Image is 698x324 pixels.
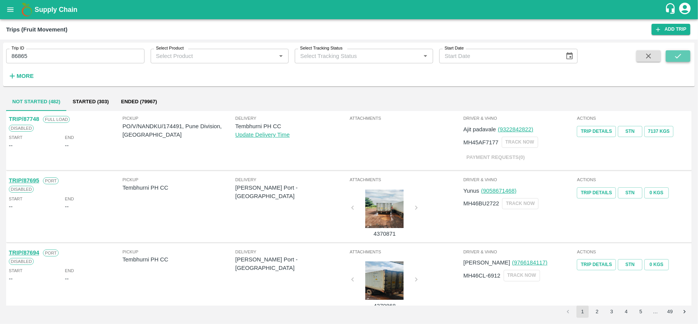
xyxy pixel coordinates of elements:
a: TRIP/87695 [9,177,39,183]
button: Go to next page [678,306,691,318]
a: Supply Chain [34,4,665,15]
b: Supply Chain [34,6,77,13]
div: -- [65,274,69,283]
a: TRIP/87694 [9,250,39,256]
button: Not Started (482) [6,93,66,111]
div: -- [9,141,13,150]
label: Trip ID [11,45,24,51]
p: Tembhurni PH CC [123,183,235,192]
span: Ajit padavale [463,126,496,132]
p: 4370868 [356,302,413,310]
span: Disabled [9,258,34,265]
p: [PERSON_NAME] Port - [GEOGRAPHIC_DATA] [235,255,348,273]
a: Trip Details [577,187,616,198]
p: [PERSON_NAME] Port - [GEOGRAPHIC_DATA] [235,183,348,201]
input: Enter Trip ID [6,49,145,63]
button: page 1 [576,306,589,318]
span: Yunus [463,188,479,194]
span: Start [9,195,22,202]
p: Tembhurni PH CC [235,122,348,131]
span: Delivery [235,248,348,255]
span: [PERSON_NAME] [463,260,510,266]
button: open drawer [2,1,19,18]
div: account of current user [678,2,692,18]
div: … [649,308,662,316]
div: -- [65,141,69,150]
span: Actions [577,176,689,183]
span: Driver & VHNo [463,248,576,255]
div: Trips (Fruit Movement) [6,25,67,35]
p: 4370871 [356,230,413,238]
span: Attachments [350,248,462,255]
button: Go to page 49 [664,306,676,318]
button: Ended (79967) [115,93,163,111]
label: Select Tracking Status [300,45,343,51]
button: Started (303) [66,93,115,111]
button: More [6,69,36,83]
span: Driver & VHNo [463,115,576,122]
span: Pickup [123,115,235,122]
span: End [65,195,74,202]
div: customer-support [665,3,678,17]
input: Select Product [153,51,274,61]
span: Disabled [9,125,34,132]
a: (9058671468) [481,188,516,194]
button: Go to page 5 [635,306,647,318]
div: -- [9,202,13,211]
button: Go to page 4 [620,306,632,318]
a: STN [618,187,642,198]
span: Full Load [43,116,70,123]
button: 0 Kgs [644,259,669,270]
a: Trip Details [577,259,616,270]
a: STN [618,126,642,137]
p: PO/V/NANDKU/174491, Pune Division, [GEOGRAPHIC_DATA] [123,122,235,139]
span: Disabled [9,186,34,193]
button: Open [276,51,286,61]
span: Port [43,250,59,256]
span: Actions [577,248,689,255]
p: TRIP/87748 [9,115,39,123]
span: Delivery [235,115,348,122]
span: Actions [577,115,689,122]
a: STN [618,259,642,270]
span: Start [9,134,22,141]
strong: More [16,73,34,79]
span: Attachments [350,176,462,183]
span: End [65,134,74,141]
label: Start Date [445,45,464,51]
a: (9322842822) [498,126,533,132]
input: Select Tracking Status [297,51,408,61]
button: 0 Kgs [644,187,669,198]
span: Delivery [235,176,348,183]
img: logo [19,2,34,17]
div: -- [9,274,13,283]
span: Attachments [350,115,462,122]
a: Trip Details [577,126,616,137]
p: MH46BU2722 [463,199,499,208]
span: Pickup [123,248,235,255]
nav: pagination navigation [561,306,692,318]
button: Go to page 3 [606,306,618,318]
button: Go to page 2 [591,306,603,318]
p: Tembhurni PH CC [123,255,235,264]
button: Choose date [562,49,577,63]
label: Select Product [156,45,184,51]
span: End [65,267,74,274]
p: MH46CL-6912 [463,271,501,280]
span: Start [9,267,22,274]
p: MH45AF7177 [463,138,499,147]
span: Pickup [123,176,235,183]
span: Driver & VHNo [463,176,576,183]
input: Start Date [439,49,559,63]
a: (9766184117) [512,260,547,266]
button: 7137 Kgs [644,126,673,137]
div: -- [65,202,69,211]
span: Port [43,177,59,184]
button: Open [420,51,430,61]
a: Update Delivery Time [235,132,290,138]
a: Add Trip [652,24,690,35]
